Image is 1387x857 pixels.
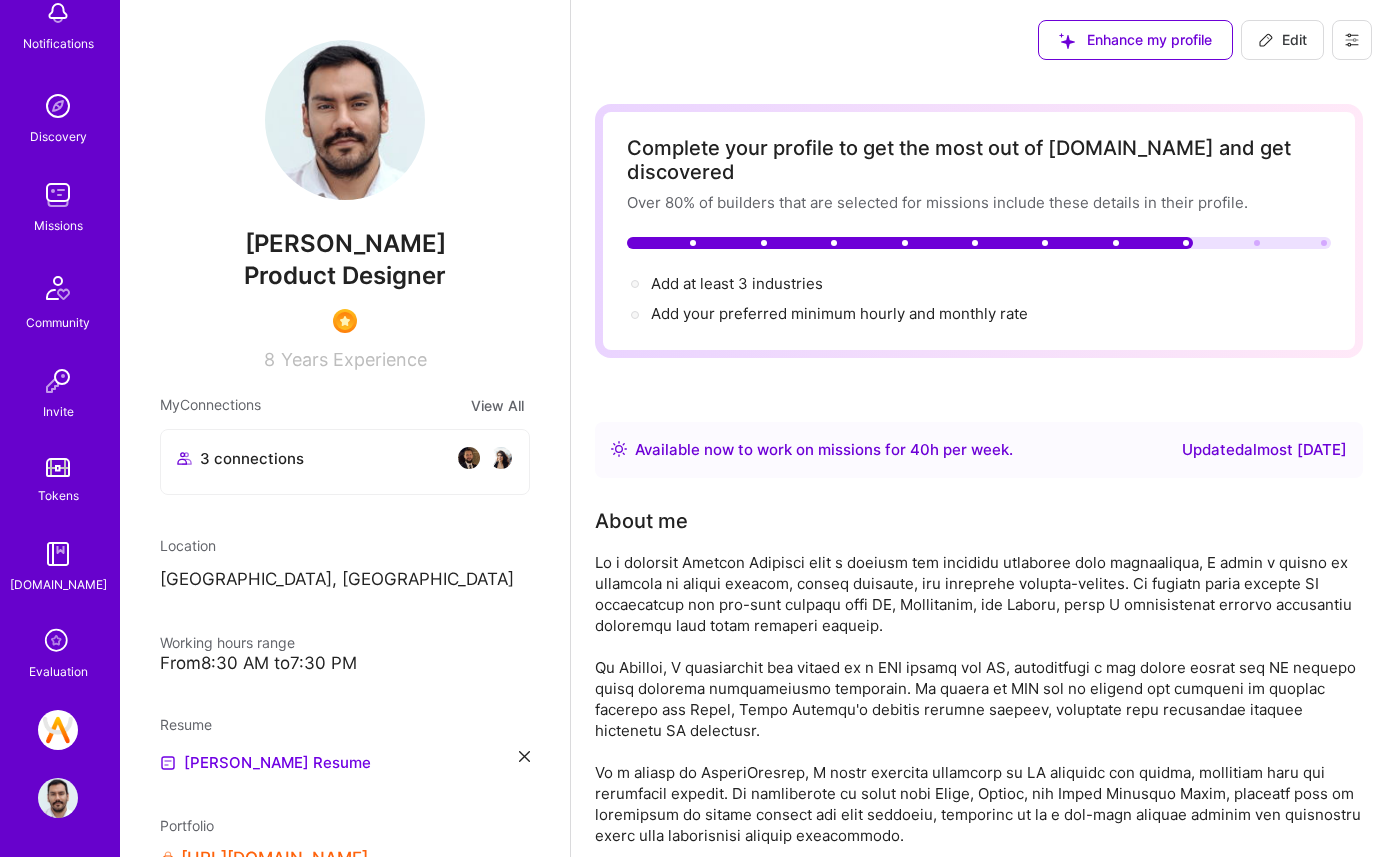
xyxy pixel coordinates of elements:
span: Portfolio [160,817,214,834]
div: [DOMAIN_NAME] [10,574,107,595]
img: Community [34,264,82,312]
div: Discovery [30,126,87,147]
img: discovery [38,86,78,126]
img: A.Team // Selection Team - help us grow the community! [38,710,78,750]
div: Invite [43,401,74,422]
div: From 8:30 AM to 7:30 PM [160,653,530,674]
img: guide book [38,534,78,574]
span: Working hours range [160,634,295,651]
span: 8 [264,349,275,370]
i: icon Close [519,751,530,762]
a: User Avatar [33,778,83,818]
div: Complete your profile to get the most out of [DOMAIN_NAME] and get discovered [627,136,1331,184]
button: View All [465,394,530,417]
div: Evaluation [29,661,88,682]
div: Lo i dolorsit Ametcon Adipisci elit s doeiusm tem incididu utlaboree dolo magnaaliqua, E admin v ... [595,552,1363,846]
span: 40 [910,440,930,459]
img: avatar [473,446,497,470]
i: icon Collaborator [177,451,192,466]
div: Community [26,312,90,333]
a: A.Team // Selection Team - help us grow the community! [33,710,83,750]
span: 3 connections [200,448,304,469]
div: About me [595,506,688,536]
p: [GEOGRAPHIC_DATA], [GEOGRAPHIC_DATA] [160,568,530,592]
span: Product Designer [244,261,446,290]
img: Resume [160,755,176,771]
div: Notifications [23,33,94,54]
span: [PERSON_NAME] [160,229,530,259]
i: icon SelectionTeam [39,623,77,661]
span: Enhance my profile [1059,30,1212,50]
img: SelectionTeam [333,309,357,333]
div: Location [160,535,530,556]
span: Resume [160,716,212,733]
span: Edit [1258,30,1307,50]
span: Add your preferred minimum hourly and monthly rate [651,304,1028,323]
span: Add at least 3 industries [651,274,823,293]
span: Years Experience [281,349,427,370]
img: User Avatar [38,778,78,818]
img: Availability [611,441,627,457]
button: Enhance my profile [1038,20,1233,60]
img: Invite [38,361,78,401]
div: Missions [34,215,83,236]
button: Edit [1241,20,1324,60]
img: tokens [46,458,70,477]
a: [PERSON_NAME] Resume [160,751,371,775]
i: icon SuggestedTeams [1059,33,1075,49]
img: avatar [489,446,513,470]
div: Over 80% of builders that are selected for missions include these details in their profile. [627,192,1331,213]
img: avatar [457,446,481,470]
span: My Connections [160,394,261,417]
div: Tokens [38,485,79,506]
div: Updated almost [DATE] [1182,438,1347,462]
div: Available now to work on missions for h per week . [635,438,1013,462]
img: User Avatar [265,40,425,200]
img: teamwork [38,175,78,215]
button: 3 connectionsavataravataravatar [160,429,530,495]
